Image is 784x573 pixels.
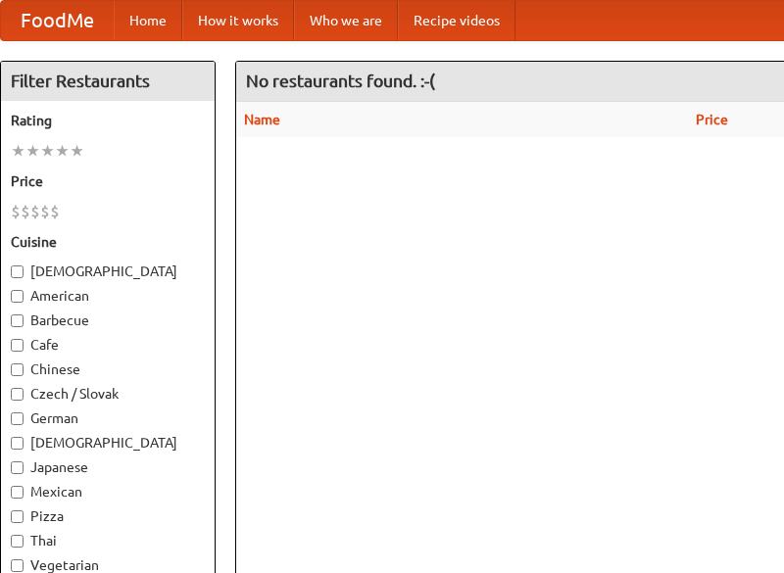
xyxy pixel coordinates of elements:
label: Cafe [11,335,205,355]
label: [DEMOGRAPHIC_DATA] [11,262,205,281]
label: Chinese [11,359,205,379]
input: Czech / Slovak [11,388,24,401]
a: How it works [182,1,294,40]
input: American [11,290,24,303]
input: Pizza [11,510,24,523]
input: German [11,412,24,425]
input: Thai [11,535,24,548]
a: Recipe videos [398,1,515,40]
label: Japanese [11,457,205,477]
label: Barbecue [11,310,205,330]
label: Czech / Slovak [11,384,205,404]
li: $ [40,201,50,222]
label: [DEMOGRAPHIC_DATA] [11,433,205,453]
input: Japanese [11,461,24,474]
label: American [11,286,205,306]
input: Chinese [11,363,24,376]
label: German [11,408,205,428]
input: [DEMOGRAPHIC_DATA] [11,437,24,450]
a: Home [114,1,182,40]
input: Cafe [11,339,24,352]
label: Thai [11,531,205,550]
ng-pluralize: No restaurants found. :-( [246,72,435,90]
li: ★ [11,140,25,162]
li: ★ [70,140,84,162]
input: [DEMOGRAPHIC_DATA] [11,265,24,278]
li: ★ [55,140,70,162]
li: $ [11,201,21,222]
h5: Cuisine [11,232,205,252]
li: $ [30,201,40,222]
h5: Rating [11,111,205,130]
a: Price [696,112,728,127]
li: ★ [25,140,40,162]
label: Pizza [11,506,205,526]
a: Name [244,112,280,127]
li: ★ [40,140,55,162]
a: FoodMe [1,1,114,40]
a: Who we are [294,1,398,40]
h4: Filter Restaurants [1,62,215,101]
h5: Price [11,171,205,191]
input: Mexican [11,486,24,499]
li: $ [21,201,30,222]
li: $ [50,201,60,222]
input: Vegetarian [11,559,24,572]
label: Mexican [11,482,205,501]
input: Barbecue [11,314,24,327]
